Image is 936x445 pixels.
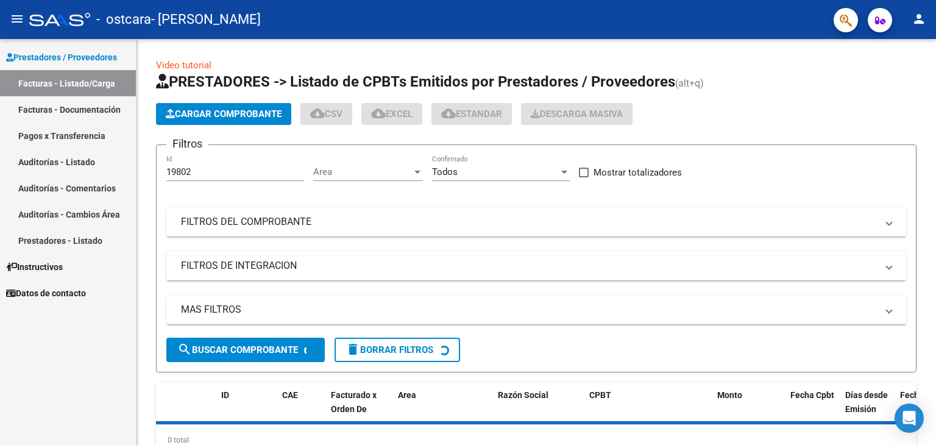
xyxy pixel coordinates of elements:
[6,287,86,300] span: Datos de contacto
[96,6,151,33] span: - ostcara
[216,382,277,436] datatable-header-cell: ID
[840,382,895,436] datatable-header-cell: Días desde Emisión
[156,73,675,90] span: PRESTADORES -> Listado de CPBTs Emitidos por Prestadores / Proveedores
[589,390,611,400] span: CPBT
[331,390,377,414] span: Facturado x Orden De
[6,51,117,64] span: Prestadores / Proveedores
[177,344,298,355] span: Buscar Comprobante
[398,390,416,400] span: Area
[335,338,460,362] button: Borrar Filtros
[441,106,456,121] mat-icon: cloud_download
[346,344,433,355] span: Borrar Filtros
[361,103,422,125] button: EXCEL
[712,382,785,436] datatable-header-cell: Monto
[521,103,633,125] button: Descarga Masiva
[166,109,282,119] span: Cargar Comprobante
[181,303,877,316] mat-panel-title: MAS FILTROS
[313,166,412,177] span: Area
[277,382,326,436] datatable-header-cell: CAE
[493,382,584,436] datatable-header-cell: Razón Social
[181,215,877,229] mat-panel-title: FILTROS DEL COMPROBANTE
[895,404,924,433] div: Open Intercom Messenger
[717,390,742,400] span: Monto
[900,390,934,414] span: Fecha Recibido
[594,165,682,180] span: Mostrar totalizadores
[156,60,211,71] a: Video tutorial
[393,382,475,436] datatable-header-cell: Area
[371,106,386,121] mat-icon: cloud_download
[785,382,840,436] datatable-header-cell: Fecha Cpbt
[912,12,926,26] mat-icon: person
[790,390,834,400] span: Fecha Cpbt
[498,390,548,400] span: Razón Social
[310,106,325,121] mat-icon: cloud_download
[166,251,906,280] mat-expansion-panel-header: FILTROS DE INTEGRACION
[432,166,458,177] span: Todos
[166,295,906,324] mat-expansion-panel-header: MAS FILTROS
[166,207,906,237] mat-expansion-panel-header: FILTROS DEL COMPROBANTE
[346,342,360,357] mat-icon: delete
[166,338,325,362] button: Buscar Comprobante
[371,109,413,119] span: EXCEL
[156,103,291,125] button: Cargar Comprobante
[310,109,342,119] span: CSV
[675,77,704,89] span: (alt+q)
[6,260,63,274] span: Instructivos
[300,103,352,125] button: CSV
[181,259,877,272] mat-panel-title: FILTROS DE INTEGRACION
[151,6,261,33] span: - [PERSON_NAME]
[166,135,208,152] h3: Filtros
[177,342,192,357] mat-icon: search
[521,103,633,125] app-download-masive: Descarga masiva de comprobantes (adjuntos)
[584,382,712,436] datatable-header-cell: CPBT
[531,109,623,119] span: Descarga Masiva
[431,103,512,125] button: Estandar
[221,390,229,400] span: ID
[441,109,502,119] span: Estandar
[845,390,888,414] span: Días desde Emisión
[282,390,298,400] span: CAE
[10,12,24,26] mat-icon: menu
[326,382,393,436] datatable-header-cell: Facturado x Orden De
